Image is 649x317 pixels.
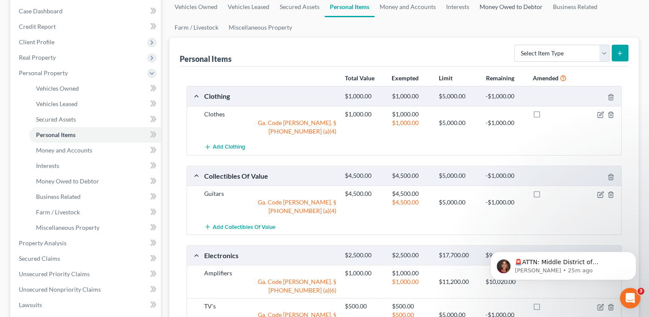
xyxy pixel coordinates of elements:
[29,143,161,158] a: Money and Accounts
[213,144,245,151] span: Add Clothing
[387,172,434,180] div: $4,500.00
[200,269,341,277] div: Amplifiers
[36,100,78,107] span: Vehicles Leased
[12,235,161,251] a: Property Analysis
[29,81,161,96] a: Vehicles Owned
[36,177,99,185] span: Money Owed to Debtor
[200,119,341,136] div: Ga. Code [PERSON_NAME]. § [PHONE_NUMBER] (a)(4)
[345,74,374,82] strong: Total Value
[36,131,75,138] span: Personal Items
[213,223,275,230] span: Add Collectibles Of Value
[341,110,387,119] div: $1,000.00
[341,269,387,277] div: $1,000.00
[19,270,90,277] span: Unsecured Priority Claims
[387,302,434,311] div: $500.00
[29,96,161,112] a: Vehicles Leased
[29,220,161,235] a: Miscellaneous Property
[19,7,63,15] span: Case Dashboard
[200,110,341,119] div: Clothes
[200,171,341,180] div: Collectibles Of Value
[387,119,434,127] div: $1,000.00
[486,74,514,82] strong: Remaining
[435,92,481,101] div: $5,000.00
[204,139,245,155] button: Add Clothing
[29,127,161,143] a: Personal Items
[200,251,341,260] div: Electronics
[435,277,481,286] div: $11,200.00
[36,224,100,231] span: Miscellaneous Property
[481,119,528,127] div: -$1,000.00
[387,269,434,277] div: $1,000.00
[36,193,81,200] span: Business Related
[435,251,481,259] div: $17,700.00
[36,162,59,169] span: Interests
[439,74,453,82] strong: Limit
[200,277,341,295] div: Ga. Code [PERSON_NAME]. § [PHONE_NUMBER] (a)(6)
[477,234,649,294] iframe: Intercom notifications message
[12,251,161,266] a: Secured Claims
[533,74,558,82] strong: Amended
[12,3,161,19] a: Case Dashboard
[637,288,644,295] span: 3
[387,251,434,259] div: $2,500.00
[620,288,640,308] iframe: Intercom live chat
[223,17,297,38] a: Miscellaneous Property
[180,54,232,64] div: Personal Items
[204,219,275,235] button: Add Collectibles Of Value
[200,198,341,215] div: Ga. Code [PERSON_NAME]. § [PHONE_NUMBER] (a)(4)
[19,286,101,293] span: Unsecured Nonpriority Claims
[200,189,341,198] div: Guitars
[341,172,387,180] div: $4,500.00
[435,198,481,207] div: $5,000.00
[29,174,161,189] a: Money Owed to Debtor
[36,146,92,154] span: Money and Accounts
[392,74,419,82] strong: Exempted
[387,198,434,207] div: $4,500.00
[19,54,56,61] span: Real Property
[29,112,161,127] a: Secured Assets
[19,23,56,30] span: Credit Report
[29,204,161,220] a: Farm / Livestock
[481,92,528,101] div: -$1,000.00
[19,255,60,262] span: Secured Claims
[29,158,161,174] a: Interests
[12,282,161,297] a: Unsecured Nonpriority Claims
[200,91,341,101] div: Clothing
[19,69,68,76] span: Personal Property
[169,17,223,38] a: Farm / Livestock
[36,208,80,216] span: Farm / Livestock
[36,85,79,92] span: Vehicles Owned
[12,266,161,282] a: Unsecured Priority Claims
[387,110,434,119] div: $1,000.00
[19,38,54,46] span: Client Profile
[387,189,434,198] div: $4,500.00
[19,239,66,247] span: Property Analysis
[387,92,434,101] div: $1,000.00
[29,189,161,204] a: Business Related
[481,198,528,207] div: -$1,000.00
[36,116,76,123] span: Secured Assets
[341,302,387,311] div: $500.00
[481,172,528,180] div: -$1,000.00
[341,92,387,101] div: $1,000.00
[341,189,387,198] div: $4,500.00
[12,19,161,34] a: Credit Report
[200,302,341,311] div: TV's
[387,277,434,286] div: $1,000.00
[12,297,161,313] a: Lawsuits
[435,172,481,180] div: $5,000.00
[19,301,42,308] span: Lawsuits
[341,251,387,259] div: $2,500.00
[435,119,481,127] div: $5,000.00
